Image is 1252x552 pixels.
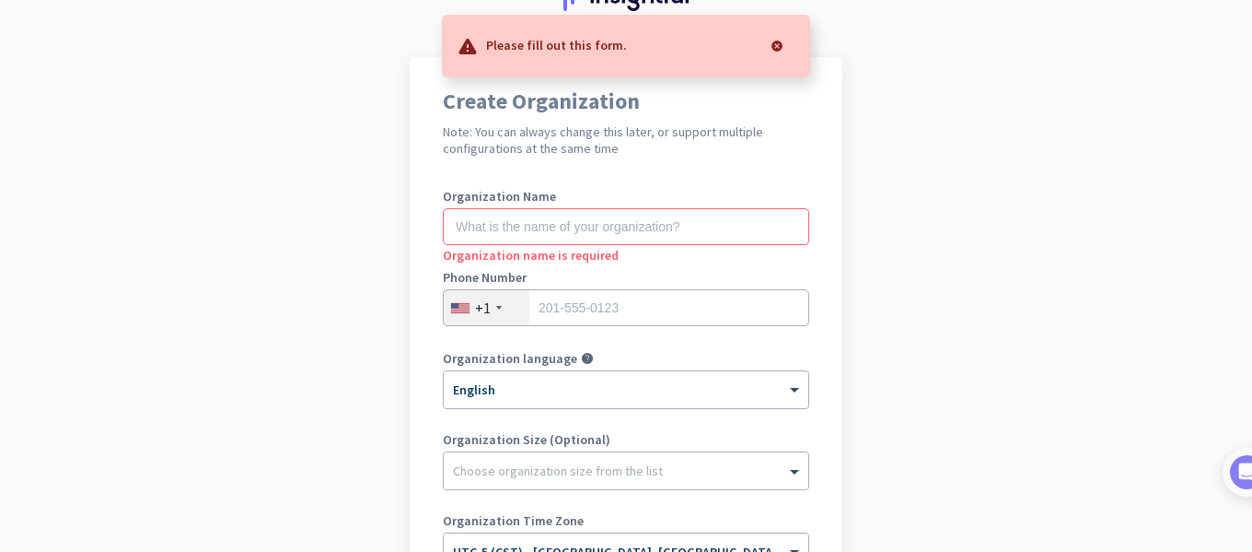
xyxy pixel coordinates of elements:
p: Please fill out this form. [486,35,627,53]
label: Phone Number [443,271,809,284]
label: Organization language [443,352,577,365]
h1: Create Organization [443,90,809,112]
i: help [581,352,594,365]
label: Organization Name [443,190,809,203]
div: +1 [475,299,491,317]
input: What is the name of your organization? [443,208,809,245]
label: Organization Time Zone [443,514,809,527]
h2: Note: You can always change this later, or support multiple configurations at the same time [443,123,809,157]
label: Organization Size (Optional) [443,433,809,446]
span: Organization name is required [443,247,619,264]
input: 201-555-0123 [443,289,809,326]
